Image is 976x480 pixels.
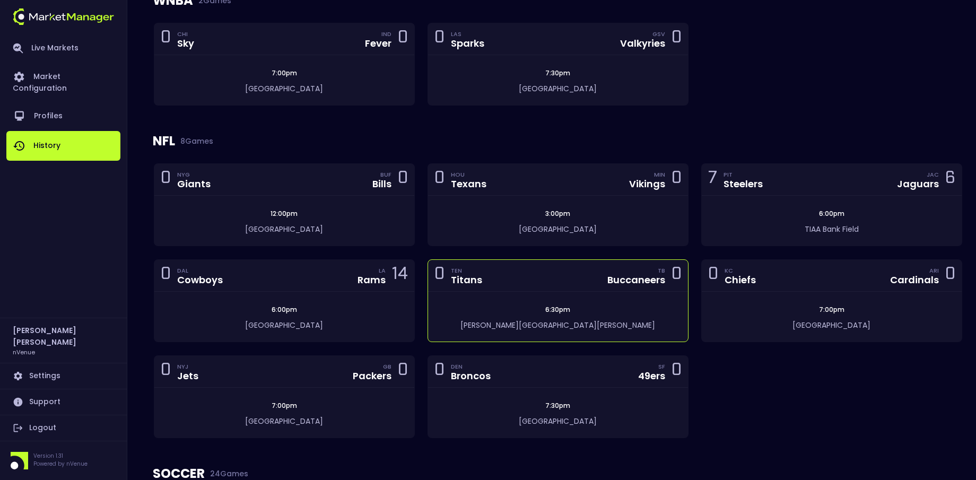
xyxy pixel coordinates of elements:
[6,452,120,469] div: Version 1.31Powered by nVenue
[245,224,323,234] span: [GEOGRAPHIC_DATA]
[268,305,300,314] span: 6:00pm
[725,275,756,285] div: Chiefs
[890,275,939,285] div: Cardinals
[620,39,665,48] div: Valkyries
[672,362,682,381] div: 0
[353,371,391,381] div: Packers
[13,348,35,356] h3: nVenue
[927,170,939,179] div: JAC
[724,179,763,189] div: Steelers
[519,83,597,94] span: [GEOGRAPHIC_DATA]
[451,275,482,285] div: Titans
[519,416,597,426] span: [GEOGRAPHIC_DATA]
[379,266,386,275] div: LA
[451,371,491,381] div: Broncos
[268,401,300,410] span: 7:00pm
[816,209,848,218] span: 6:00pm
[398,170,408,189] div: 0
[672,266,682,285] div: 0
[542,305,573,314] span: 6:30pm
[672,29,682,49] div: 0
[434,170,445,189] div: 0
[177,362,198,371] div: NYJ
[945,170,955,189] div: 6
[451,362,491,371] div: DEN
[708,266,718,285] div: 0
[381,30,391,38] div: IND
[451,266,482,275] div: TEN
[177,39,194,48] div: Sky
[451,179,486,189] div: Texans
[177,266,223,275] div: DAL
[161,362,171,381] div: 0
[805,224,859,234] span: TIAA Bank Field
[6,363,120,389] a: Settings
[519,224,597,234] span: [GEOGRAPHIC_DATA]
[792,320,870,330] span: [GEOGRAPHIC_DATA]
[6,415,120,441] a: Logout
[398,362,408,381] div: 0
[816,305,848,314] span: 7:00pm
[724,170,763,179] div: PIT
[451,170,486,179] div: HOU
[365,39,391,48] div: Fever
[725,266,756,275] div: KC
[434,266,445,285] div: 0
[161,266,171,285] div: 0
[205,469,248,478] span: 24 Games
[607,275,665,285] div: Buccaneers
[161,29,171,49] div: 0
[6,101,120,131] a: Profiles
[33,460,88,468] p: Powered by nVenue
[6,62,120,101] a: Market Configuration
[658,362,665,371] div: SF
[672,170,682,189] div: 0
[451,30,484,38] div: LAS
[177,30,194,38] div: CHI
[434,29,445,49] div: 0
[654,170,665,179] div: MIN
[245,320,323,330] span: [GEOGRAPHIC_DATA]
[268,68,300,77] span: 7:00pm
[177,179,211,189] div: Giants
[177,275,223,285] div: Cowboys
[161,170,171,189] div: 0
[629,179,665,189] div: Vikings
[267,209,301,218] span: 12:00pm
[383,362,391,371] div: GB
[153,119,963,163] div: NFL
[542,401,573,410] span: 7:30pm
[638,371,665,381] div: 49ers
[358,275,386,285] div: Rams
[658,266,665,275] div: TB
[460,320,655,330] span: [PERSON_NAME][GEOGRAPHIC_DATA][PERSON_NAME]
[398,29,408,49] div: 0
[245,83,323,94] span: [GEOGRAPHIC_DATA]
[451,39,484,48] div: Sparks
[6,131,120,161] a: History
[929,266,939,275] div: ARI
[392,266,408,285] div: 14
[245,416,323,426] span: [GEOGRAPHIC_DATA]
[542,209,573,218] span: 3:00pm
[6,34,120,62] a: Live Markets
[13,8,114,25] img: logo
[380,170,391,179] div: BUF
[372,179,391,189] div: Bills
[434,362,445,381] div: 0
[708,170,717,189] div: 7
[6,389,120,415] a: Support
[13,325,114,348] h2: [PERSON_NAME] [PERSON_NAME]
[177,170,211,179] div: NYG
[175,137,213,145] span: 8 Games
[652,30,665,38] div: GSV
[542,68,573,77] span: 7:30pm
[33,452,88,460] p: Version 1.31
[897,179,939,189] div: Jaguars
[177,371,198,381] div: Jets
[945,266,955,285] div: 0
